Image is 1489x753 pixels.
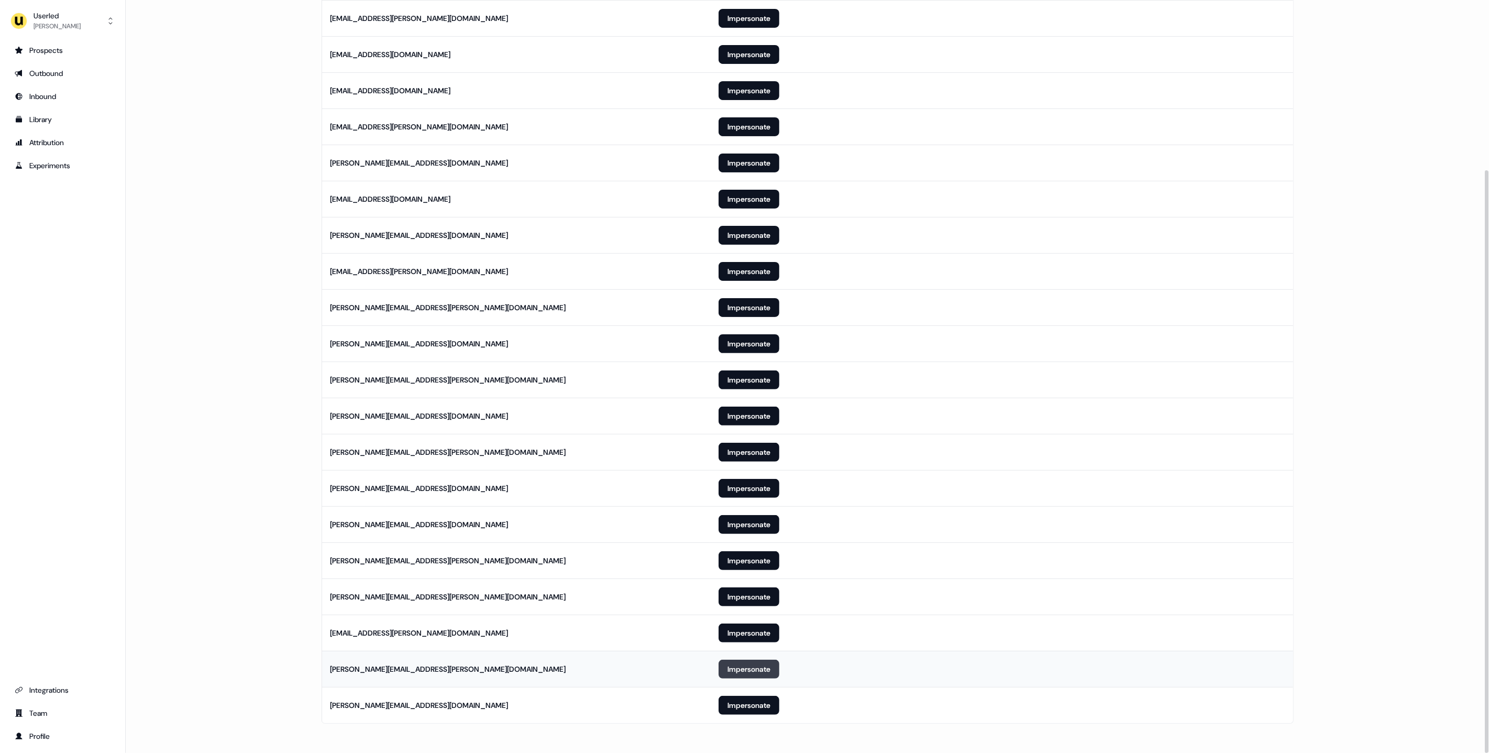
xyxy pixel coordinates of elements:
button: Impersonate [719,117,779,136]
a: Go to experiments [8,157,117,174]
div: Profile [15,731,111,741]
button: Impersonate [719,624,779,642]
a: Go to outbound experience [8,65,117,82]
button: Userled[PERSON_NAME] [8,8,117,34]
div: [EMAIL_ADDRESS][PERSON_NAME][DOMAIN_NAME] [330,266,509,277]
div: Integrations [15,685,111,695]
button: Impersonate [719,262,779,281]
button: Impersonate [719,334,779,353]
div: [EMAIL_ADDRESS][DOMAIN_NAME] [330,85,451,96]
div: [PERSON_NAME] [34,21,81,31]
div: [EMAIL_ADDRESS][DOMAIN_NAME] [330,194,451,204]
a: Go to prospects [8,42,117,59]
div: Library [15,114,111,125]
div: Inbound [15,91,111,102]
button: Impersonate [719,370,779,389]
button: Impersonate [719,154,779,172]
div: [EMAIL_ADDRESS][DOMAIN_NAME] [330,49,451,60]
div: [PERSON_NAME][EMAIL_ADDRESS][PERSON_NAME][DOMAIN_NAME] [330,555,566,566]
button: Impersonate [719,407,779,425]
div: [PERSON_NAME][EMAIL_ADDRESS][PERSON_NAME][DOMAIN_NAME] [330,302,566,313]
button: Impersonate [719,226,779,245]
a: Go to integrations [8,682,117,699]
div: [EMAIL_ADDRESS][PERSON_NAME][DOMAIN_NAME] [330,122,509,132]
a: Go to profile [8,728,117,745]
div: Team [15,708,111,718]
div: Outbound [15,68,111,79]
div: [EMAIL_ADDRESS][PERSON_NAME][DOMAIN_NAME] [330,13,509,24]
a: Go to templates [8,111,117,128]
div: Attribution [15,137,111,148]
div: [PERSON_NAME][EMAIL_ADDRESS][DOMAIN_NAME] [330,519,509,530]
div: Prospects [15,45,111,56]
div: Userled [34,10,81,21]
div: [PERSON_NAME][EMAIL_ADDRESS][DOMAIN_NAME] [330,158,509,168]
button: Impersonate [719,660,779,679]
div: [PERSON_NAME][EMAIL_ADDRESS][DOMAIN_NAME] [330,483,509,494]
button: Impersonate [719,81,779,100]
div: [PERSON_NAME][EMAIL_ADDRESS][DOMAIN_NAME] [330,339,509,349]
button: Impersonate [719,9,779,28]
div: [PERSON_NAME][EMAIL_ADDRESS][PERSON_NAME][DOMAIN_NAME] [330,592,566,602]
div: [PERSON_NAME][EMAIL_ADDRESS][PERSON_NAME][DOMAIN_NAME] [330,447,566,457]
button: Impersonate [719,190,779,209]
button: Impersonate [719,587,779,606]
button: Impersonate [719,443,779,462]
div: [PERSON_NAME][EMAIL_ADDRESS][DOMAIN_NAME] [330,230,509,241]
div: Experiments [15,160,111,171]
button: Impersonate [719,298,779,317]
div: [PERSON_NAME][EMAIL_ADDRESS][PERSON_NAME][DOMAIN_NAME] [330,375,566,385]
a: Go to Inbound [8,88,117,105]
a: Go to team [8,705,117,722]
div: [EMAIL_ADDRESS][PERSON_NAME][DOMAIN_NAME] [330,628,509,638]
div: [PERSON_NAME][EMAIL_ADDRESS][PERSON_NAME][DOMAIN_NAME] [330,664,566,674]
div: [PERSON_NAME][EMAIL_ADDRESS][DOMAIN_NAME] [330,411,509,421]
a: Go to attribution [8,134,117,151]
button: Impersonate [719,515,779,534]
button: Impersonate [719,696,779,715]
button: Impersonate [719,551,779,570]
button: Impersonate [719,479,779,498]
button: Impersonate [719,45,779,64]
div: [PERSON_NAME][EMAIL_ADDRESS][DOMAIN_NAME] [330,700,509,711]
